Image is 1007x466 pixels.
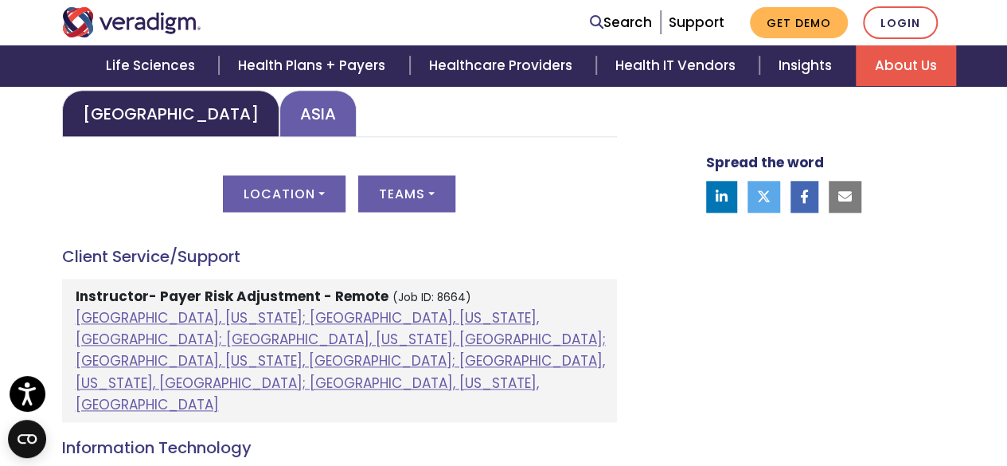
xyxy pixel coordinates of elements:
[62,438,617,457] h4: Information Technology
[62,247,617,266] h4: Client Service/Support
[669,13,724,32] a: Support
[410,45,596,86] a: Healthcare Providers
[8,420,46,458] button: Open CMP widget
[219,45,409,86] a: Health Plans + Payers
[759,45,856,86] a: Insights
[87,45,219,86] a: Life Sciences
[750,7,848,38] a: Get Demo
[590,12,652,33] a: Search
[279,90,357,137] a: Asia
[76,308,606,414] a: [GEOGRAPHIC_DATA], [US_STATE]; [GEOGRAPHIC_DATA], [US_STATE], [GEOGRAPHIC_DATA]; [GEOGRAPHIC_DATA...
[358,175,455,212] button: Teams
[856,45,956,86] a: About Us
[62,90,279,137] a: [GEOGRAPHIC_DATA]
[863,6,938,39] a: Login
[76,287,388,306] strong: Instructor- Payer Risk Adjustment - Remote
[596,45,759,86] a: Health IT Vendors
[62,7,201,37] img: Veradigm logo
[392,290,471,305] small: (Job ID: 8664)
[223,175,345,212] button: Location
[706,153,824,172] strong: Spread the word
